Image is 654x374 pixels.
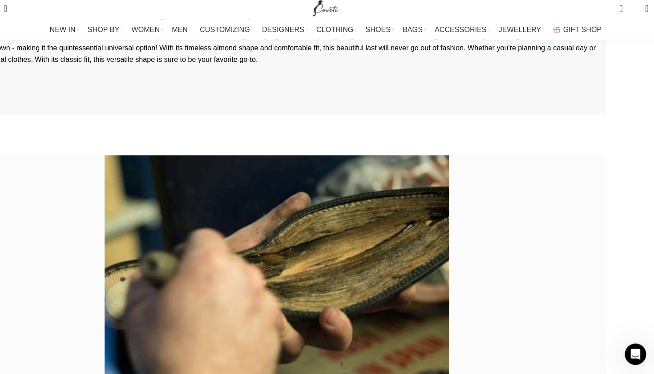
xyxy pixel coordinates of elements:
[174,24,193,41] a: MEN
[435,24,490,41] a: ACCESSORIES
[202,24,255,41] a: CUSTOMIZING
[318,28,355,37] span: CLOTHING
[553,29,560,35] img: GiftBag
[435,28,487,37] span: ACCESSORIES
[499,24,544,41] a: JEWELLERY
[312,7,342,14] a: Site logo
[2,24,652,41] div: Main navigation
[404,28,423,37] span: BAGS
[264,24,309,41] a: DESIGNERS
[614,2,626,20] a: 0
[499,28,541,37] span: JEWELLERY
[619,4,626,11] span: 0
[91,24,125,41] a: SHOP BY
[367,24,395,41] a: SHOES
[264,28,306,37] span: DESIGNERS
[318,24,358,41] a: CLOTHING
[174,28,190,37] span: MEN
[202,28,252,37] span: CUSTOMIZING
[91,28,122,37] span: SHOP BY
[404,24,426,41] a: BAGS
[2,2,11,20] a: Search
[553,24,601,41] a: GIFT SHOP
[53,24,82,41] a: NEW IN
[630,9,637,16] span: 0
[367,28,392,37] span: SHOES
[563,28,601,37] span: GIFT SHOP
[629,2,638,20] div: My Wishlist
[134,24,166,41] a: WOMEN
[624,344,645,365] iframe: Intercom live chat
[53,28,79,37] span: NEW IN
[134,28,162,37] span: WOMEN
